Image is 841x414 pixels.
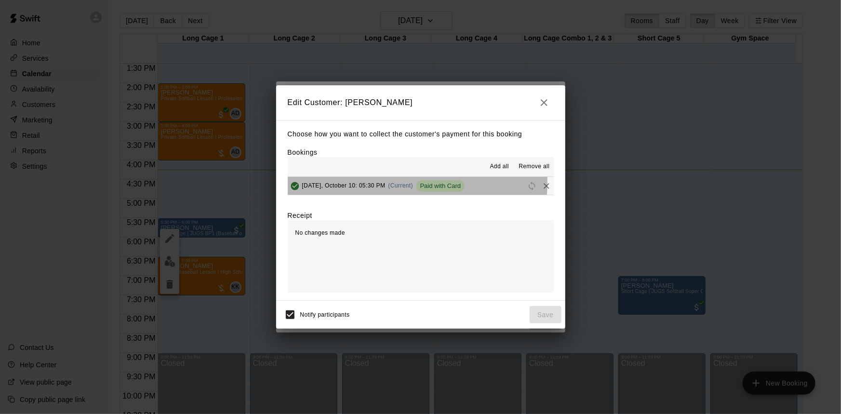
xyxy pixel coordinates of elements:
[519,162,549,172] span: Remove all
[416,182,465,189] span: Paid with Card
[288,128,554,140] p: Choose how you want to collect the customer's payment for this booking
[295,229,345,236] span: No changes made
[288,177,554,195] button: Added & Paid[DATE], October 10: 05:30 PM(Current)Paid with CardRescheduleRemove
[288,179,302,193] button: Added & Paid
[490,162,509,172] span: Add all
[288,211,312,220] label: Receipt
[484,159,515,174] button: Add all
[539,182,554,189] span: Remove
[288,148,318,156] label: Bookings
[388,182,414,189] span: (Current)
[525,182,539,189] span: Reschedule
[515,159,553,174] button: Remove all
[300,311,350,318] span: Notify participants
[276,85,565,120] h2: Edit Customer: [PERSON_NAME]
[302,182,386,189] span: [DATE], October 10: 05:30 PM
